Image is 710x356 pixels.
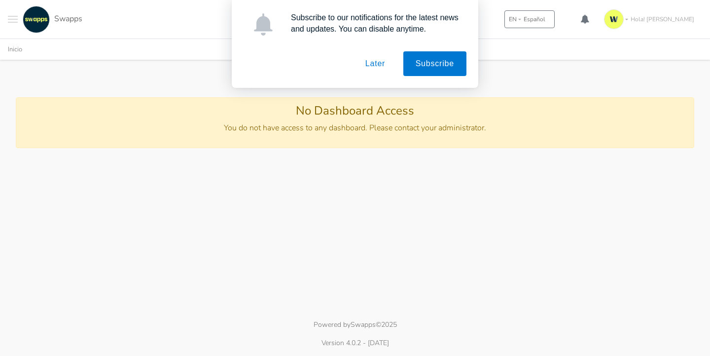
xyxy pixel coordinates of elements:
h4: No Dashboard Access [26,104,684,118]
div: Subscribe to our notifications for the latest news and updates. You can disable anytime. [283,12,466,35]
a: Swapps [351,320,376,329]
button: Later [353,51,397,76]
button: Subscribe [403,51,466,76]
p: You do not have access to any dashboard. Please contact your administrator. [26,122,684,134]
img: notification icon [252,13,275,36]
